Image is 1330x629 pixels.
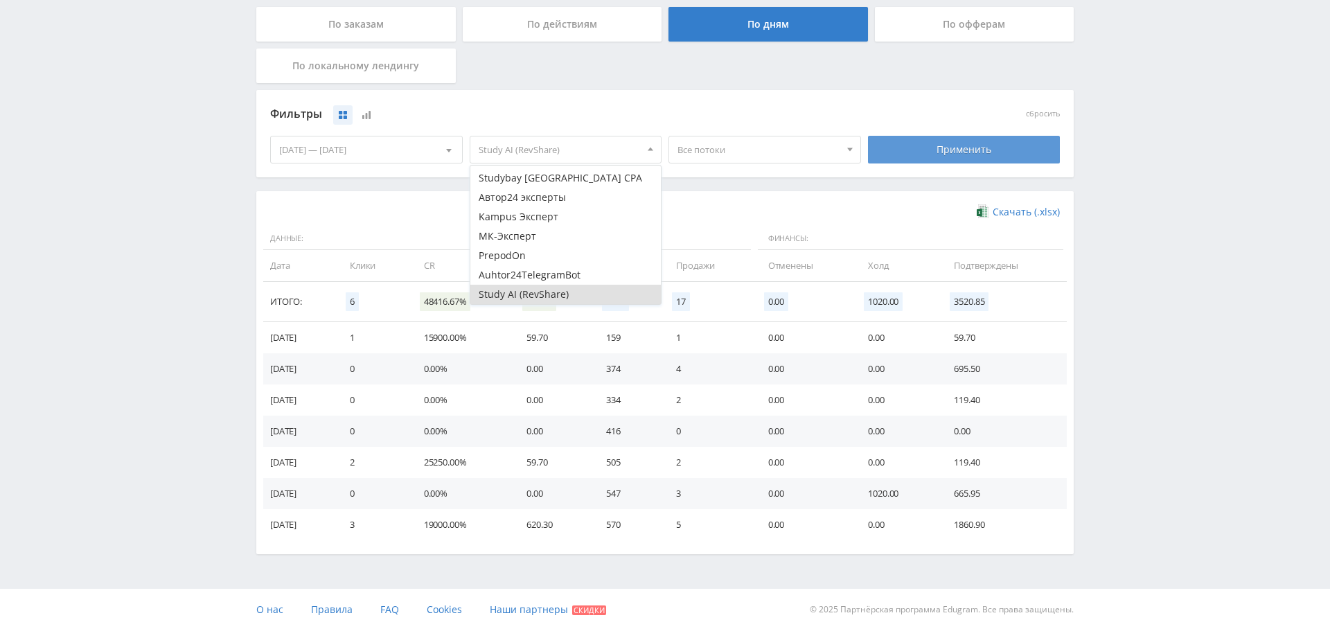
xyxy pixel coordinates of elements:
[263,416,336,447] td: [DATE]
[754,509,855,540] td: 0.00
[754,416,855,447] td: 0.00
[263,322,336,353] td: [DATE]
[754,322,855,353] td: 0.00
[662,478,754,509] td: 3
[977,205,1060,219] a: Скачать (.xlsx)
[311,603,353,616] span: Правила
[940,384,1067,416] td: 119.40
[513,384,592,416] td: 0.00
[513,478,592,509] td: 0.00
[854,322,940,353] td: 0.00
[270,104,861,125] div: Фильтры
[868,136,1061,163] div: Применить
[764,292,788,311] span: 0.00
[754,478,855,509] td: 0.00
[977,204,988,218] img: xlsx
[410,447,513,478] td: 25250.00%
[336,447,410,478] td: 2
[513,322,592,353] td: 59.70
[336,509,410,540] td: 3
[470,188,662,207] button: Автор24 эксперты
[662,353,754,384] td: 4
[479,136,641,163] span: Study AI (RevShare)
[940,322,1067,353] td: 59.70
[754,353,855,384] td: 0.00
[490,603,568,616] span: Наши партнеры
[263,250,336,281] td: Дата
[592,353,662,384] td: 374
[854,509,940,540] td: 0.00
[263,509,336,540] td: [DATE]
[410,509,513,540] td: 19000.00%
[662,447,754,478] td: 2
[263,447,336,478] td: [DATE]
[470,168,662,188] button: Studybay [GEOGRAPHIC_DATA] CPA
[854,384,940,416] td: 0.00
[993,206,1060,218] span: Скачать (.xlsx)
[513,447,592,478] td: 59.70
[875,7,1074,42] div: По офферам
[854,353,940,384] td: 0.00
[950,292,988,311] span: 3520.85
[754,447,855,478] td: 0.00
[940,353,1067,384] td: 695.50
[470,265,662,285] button: Auhtor24TelegramBot
[256,7,456,42] div: По заказам
[410,416,513,447] td: 0.00%
[592,384,662,416] td: 334
[470,207,662,227] button: Kampus Эксперт
[513,353,592,384] td: 0.00
[662,384,754,416] td: 2
[592,416,662,447] td: 416
[940,478,1067,509] td: 665.95
[592,447,662,478] td: 505
[662,322,754,353] td: 1
[410,250,513,281] td: CR
[336,322,410,353] td: 1
[380,603,399,616] span: FAQ
[513,416,592,447] td: 0.00
[940,509,1067,540] td: 1860.90
[864,292,903,311] span: 1020.00
[513,509,592,540] td: 620.30
[410,353,513,384] td: 0.00%
[662,416,754,447] td: 0
[592,509,662,540] td: 570
[410,322,513,353] td: 15900.00%
[410,478,513,509] td: 0.00%
[470,285,662,304] button: Study AI (RevShare)
[677,136,840,163] span: Все потоки
[263,227,589,251] span: Данные:
[271,136,462,163] div: [DATE] — [DATE]
[263,384,336,416] td: [DATE]
[662,509,754,540] td: 5
[662,250,754,281] td: Продажи
[1026,109,1060,118] button: сбросить
[854,250,940,281] td: Холд
[572,605,606,615] span: Скидки
[940,447,1067,478] td: 119.40
[263,282,336,322] td: Итого:
[336,353,410,384] td: 0
[854,478,940,509] td: 1020.00
[596,227,751,251] span: Действия:
[410,384,513,416] td: 0.00%
[463,7,662,42] div: По действиям
[256,48,456,83] div: По локальному лендингу
[754,250,855,281] td: Отменены
[470,246,662,265] button: PrepodOn
[758,227,1063,251] span: Финансы:
[263,478,336,509] td: [DATE]
[592,478,662,509] td: 547
[263,353,336,384] td: [DATE]
[336,384,410,416] td: 0
[592,322,662,353] td: 159
[420,292,471,311] span: 48416.67%
[427,603,462,616] span: Cookies
[336,250,410,281] td: Клики
[754,384,855,416] td: 0.00
[940,250,1067,281] td: Подтверждены
[256,603,283,616] span: О нас
[854,416,940,447] td: 0.00
[854,447,940,478] td: 0.00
